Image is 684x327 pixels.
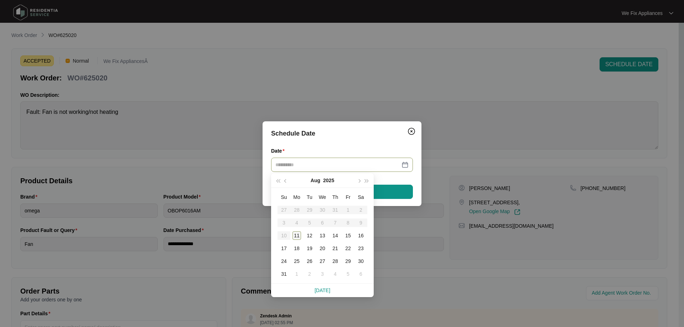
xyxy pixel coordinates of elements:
[303,268,316,280] td: 2025-09-02
[278,255,290,268] td: 2025-08-24
[316,255,329,268] td: 2025-08-27
[292,257,301,265] div: 25
[318,231,327,240] div: 13
[354,242,367,255] td: 2025-08-23
[292,231,301,240] div: 11
[292,270,301,278] div: 1
[406,126,417,137] button: Close
[331,231,340,240] div: 14
[342,191,354,204] th: Fr
[278,191,290,204] th: Su
[357,231,365,240] div: 16
[316,268,329,280] td: 2025-09-03
[404,162,409,167] span: close-circle
[278,268,290,280] td: 2025-08-31
[305,270,314,278] div: 2
[331,244,340,253] div: 21
[357,270,365,278] div: 6
[290,191,303,204] th: Mo
[318,244,327,253] div: 20
[316,229,329,242] td: 2025-08-13
[354,229,367,242] td: 2025-08-16
[275,161,400,169] input: Date
[271,147,287,154] label: Date
[407,127,416,136] img: closeCircle
[329,191,342,204] th: Th
[316,242,329,255] td: 2025-08-20
[290,242,303,255] td: 2025-08-18
[280,270,288,278] div: 31
[318,270,327,278] div: 3
[305,257,314,265] div: 26
[318,257,327,265] div: 27
[290,229,303,242] td: 2025-08-11
[329,242,342,255] td: 2025-08-21
[303,242,316,255] td: 2025-08-19
[303,191,316,204] th: Tu
[329,268,342,280] td: 2025-09-04
[331,257,340,265] div: 28
[354,191,367,204] th: Sa
[344,270,352,278] div: 5
[344,257,352,265] div: 29
[290,255,303,268] td: 2025-08-25
[278,242,290,255] td: 2025-08-17
[329,255,342,268] td: 2025-08-28
[342,255,354,268] td: 2025-08-29
[331,270,340,278] div: 4
[342,229,354,242] td: 2025-08-15
[344,244,352,253] div: 22
[311,173,320,188] button: Aug
[342,268,354,280] td: 2025-09-05
[305,244,314,253] div: 19
[271,128,413,138] div: Schedule Date
[354,255,367,268] td: 2025-08-30
[354,268,367,280] td: 2025-09-06
[329,229,342,242] td: 2025-08-14
[357,244,365,253] div: 23
[280,257,288,265] div: 24
[315,288,330,293] a: [DATE]
[316,191,329,204] th: We
[290,268,303,280] td: 2025-09-01
[303,255,316,268] td: 2025-08-26
[344,231,352,240] div: 15
[323,173,334,188] button: 2025
[280,244,288,253] div: 17
[342,242,354,255] td: 2025-08-22
[357,257,365,265] div: 30
[303,229,316,242] td: 2025-08-12
[305,231,314,240] div: 12
[292,244,301,253] div: 18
